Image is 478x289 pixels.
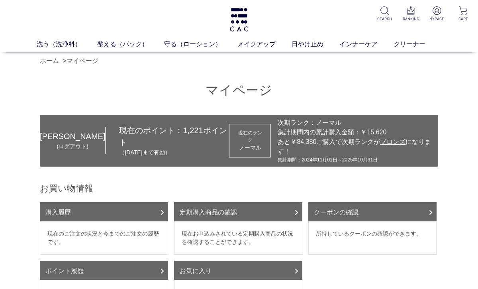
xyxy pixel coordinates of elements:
img: logo [229,8,249,31]
a: 購入履歴 [40,202,168,221]
li: > [63,56,100,66]
div: [PERSON_NAME] [40,130,105,142]
a: 整える（パック） [97,39,164,49]
div: あと￥84,380ご購入で次期ランクが になります！ [278,137,434,156]
div: ( ) [40,142,105,151]
h1: マイページ [40,82,438,99]
div: ノーマル [237,144,264,152]
a: インナーケア [339,39,394,49]
dt: 現在のランク [237,129,264,144]
dd: 現在のご注文の状況と今までのご注文の履歴です。 [40,221,168,255]
a: 日やけ止め [292,39,339,49]
span: 1,221 [183,126,203,135]
dd: 現在お申込みされている定期購入商品の状況を確認することができます。 [174,221,302,255]
p: RANKING [402,16,419,22]
a: CART [455,6,472,22]
div: 現在のポイント： ポイント [106,124,229,157]
p: SEARCH [376,16,393,22]
span: ブロンズ [380,138,406,145]
div: 集計期間：2024年11月01日～2025年10月31日 [278,156,434,163]
a: クーポンの確認 [308,202,437,221]
a: クリーナー [394,39,441,49]
a: ログアウト [59,143,86,149]
div: 集計期間内の累計購入金額：￥15,620 [278,128,434,137]
dd: 所持しているクーポンの確認ができます。 [308,221,437,255]
p: （[DATE]まで有効） [119,148,229,157]
a: マイページ [67,57,98,64]
p: CART [455,16,472,22]
a: 洗う（洗浄料） [37,39,97,49]
h2: お買い物情報 [40,183,438,194]
a: メイクアップ [237,39,292,49]
a: RANKING [402,6,419,22]
a: ホーム [40,57,59,64]
p: MYPAGE [429,16,445,22]
a: 定期購入商品の確認 [174,202,302,221]
div: 次期ランク：ノーマル [278,118,434,128]
a: SEARCH [376,6,393,22]
a: 守る（ローション） [164,39,237,49]
a: MYPAGE [429,6,445,22]
a: ポイント履歴 [40,261,168,280]
a: お気に入り [174,261,302,280]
